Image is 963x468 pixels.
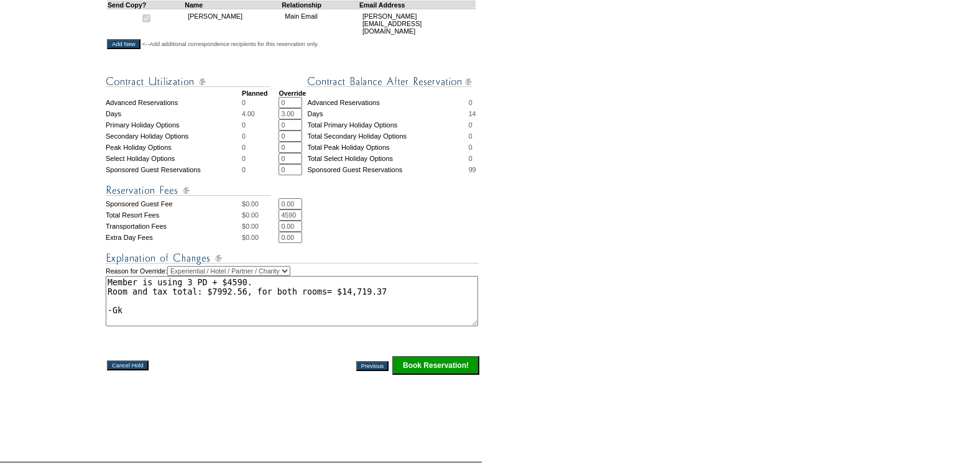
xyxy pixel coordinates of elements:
span: 99 [469,166,476,173]
span: 0 [469,132,472,140]
span: 0.00 [246,200,259,208]
td: Email Address [359,1,476,9]
span: 0 [469,99,472,106]
td: Extra Day Fees [106,232,242,243]
span: 0 [242,121,246,129]
td: Reason for Override: [106,266,481,326]
strong: Planned [242,89,267,97]
span: 0.00 [246,223,259,230]
span: 14 [469,110,476,117]
td: Sponsored Guest Reservations [106,164,242,175]
td: Sponsored Guest Reservations [307,164,468,175]
td: Advanced Reservations [307,97,468,108]
td: Relationship [282,1,359,9]
input: Click this button to finalize your reservation. [392,356,479,375]
td: Peak Holiday Options [106,142,242,153]
img: Reservation Fees [106,183,270,198]
td: [PERSON_NAME][EMAIL_ADDRESS][DOMAIN_NAME] [359,9,476,38]
input: Add New [107,39,141,49]
td: Transportation Fees [106,221,242,232]
td: Total Secondary Holiday Options [307,131,468,142]
input: Previous [356,361,389,371]
td: Primary Holiday Options [106,119,242,131]
img: Contract Utilization [106,74,270,89]
td: Total Peak Holiday Options [307,142,468,153]
img: Explanation of Changes [106,250,479,266]
span: <--Add additional correspondence recipients for this reservation only. [142,40,319,48]
td: Send Copy? [108,1,185,9]
strong: Override [279,89,306,97]
span: 0 [242,155,246,162]
span: 0 [242,166,246,173]
td: Secondary Holiday Options [106,131,242,142]
span: 0 [469,121,472,129]
td: $ [242,209,279,221]
span: 4.00 [242,110,255,117]
span: 0 [469,155,472,162]
td: Advanced Reservations [106,97,242,108]
td: Total Primary Holiday Options [307,119,468,131]
td: Main Email [282,9,359,38]
td: Total Select Holiday Options [307,153,468,164]
td: Select Holiday Options [106,153,242,164]
td: $ [242,198,279,209]
td: Name [185,1,282,9]
span: 0.00 [246,234,259,241]
span: 0.00 [246,211,259,219]
td: Sponsored Guest Fee [106,198,242,209]
td: Total Resort Fees [106,209,242,221]
span: 0 [242,132,246,140]
span: 0 [469,144,472,151]
td: Days [106,108,242,119]
td: Days [307,108,468,119]
td: $ [242,221,279,232]
img: Contract Balance After Reservation [307,74,472,89]
td: $ [242,232,279,243]
td: [PERSON_NAME] [185,9,282,38]
input: Cancel Hold [107,360,149,370]
span: 0 [242,144,246,151]
span: 0 [242,99,246,106]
